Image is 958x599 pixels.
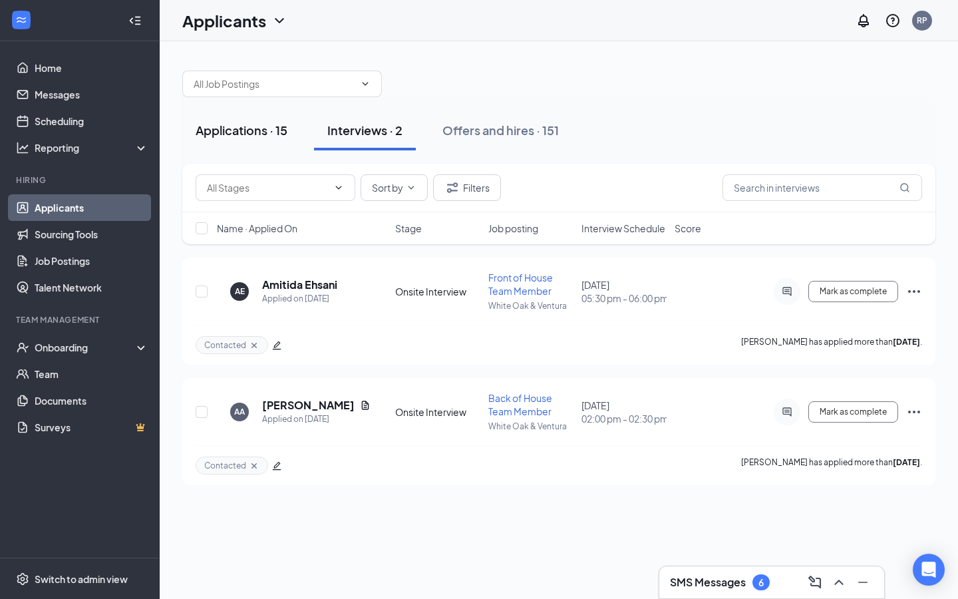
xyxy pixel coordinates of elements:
[204,460,246,471] span: Contacted
[488,300,573,311] p: White Oak & Ventura
[35,108,148,134] a: Scheduling
[182,9,266,32] h1: Applicants
[262,413,371,426] div: Applied on [DATE]
[234,406,245,417] div: AA
[207,180,328,195] input: All Stages
[899,182,910,193] svg: MagnifyingGlass
[442,122,559,138] div: Offers and hires · 151
[217,222,297,235] span: Name · Applied On
[271,13,287,29] svg: ChevronDown
[395,285,480,298] div: Onsite Interview
[893,457,920,467] b: [DATE]
[893,337,920,347] b: [DATE]
[670,575,746,590] h3: SMS Messages
[581,278,667,305] div: [DATE]
[444,180,460,196] svg: Filter
[372,183,403,192] span: Sort by
[856,13,872,29] svg: Notifications
[35,81,148,108] a: Messages
[272,461,281,471] span: edit
[395,222,422,235] span: Stage
[581,222,665,235] span: Interview Schedule
[741,336,922,354] p: [PERSON_NAME] has applied more than .
[35,414,148,441] a: SurveysCrown
[820,287,887,296] span: Mark as complete
[327,122,402,138] div: Interviews · 2
[808,401,898,423] button: Mark as complete
[779,286,795,297] svg: ActiveChat
[758,577,764,588] div: 6
[204,339,246,351] span: Contacted
[361,174,428,201] button: Sort byChevronDown
[906,284,922,299] svg: Ellipses
[913,554,945,586] div: Open Intercom Messenger
[128,14,142,27] svg: Collapse
[35,248,148,274] a: Job Postings
[249,340,259,351] svg: Cross
[808,281,898,302] button: Mark as complete
[35,361,148,387] a: Team
[906,404,922,420] svg: Ellipses
[488,392,552,417] span: Back of House Team Member
[395,405,480,419] div: Onsite Interview
[262,398,355,413] h5: [PERSON_NAME]
[35,572,128,586] div: Switch to admin view
[333,182,344,193] svg: ChevronDown
[488,222,538,235] span: Job posting
[35,55,148,81] a: Home
[35,387,148,414] a: Documents
[406,182,416,193] svg: ChevronDown
[262,292,337,305] div: Applied on [DATE]
[249,461,259,471] svg: Cross
[35,274,148,301] a: Talent Network
[917,15,927,26] div: RP
[885,13,901,29] svg: QuestionInfo
[16,341,29,354] svg: UserCheck
[852,572,874,593] button: Minimize
[433,174,501,201] button: Filter Filters
[741,457,922,475] p: [PERSON_NAME] has applied more than .
[807,574,823,590] svg: ComposeMessage
[35,194,148,221] a: Applicants
[581,399,667,425] div: [DATE]
[360,400,371,411] svg: Document
[804,572,826,593] button: ComposeMessage
[488,421,573,432] p: White Oak & Ventura
[35,341,137,354] div: Onboarding
[488,272,553,297] span: Front of House Team Member
[581,412,667,425] span: 02:00 pm - 02:30 pm
[16,141,29,154] svg: Analysis
[35,141,149,154] div: Reporting
[194,77,355,91] input: All Job Postings
[831,574,847,590] svg: ChevronUp
[15,13,28,27] svg: WorkstreamLogo
[722,174,922,201] input: Search in interviews
[828,572,850,593] button: ChevronUp
[779,407,795,417] svg: ActiveChat
[675,222,701,235] span: Score
[820,407,887,417] span: Mark as complete
[272,341,281,350] span: edit
[360,79,371,89] svg: ChevronDown
[581,292,667,305] span: 05:30 pm - 06:00 pm
[16,174,146,186] div: Hiring
[235,286,245,297] div: AE
[196,122,287,138] div: Applications · 15
[35,221,148,248] a: Sourcing Tools
[855,574,871,590] svg: Minimize
[16,572,29,586] svg: Settings
[16,314,146,325] div: Team Management
[262,278,337,292] h5: Amitida Ehsani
